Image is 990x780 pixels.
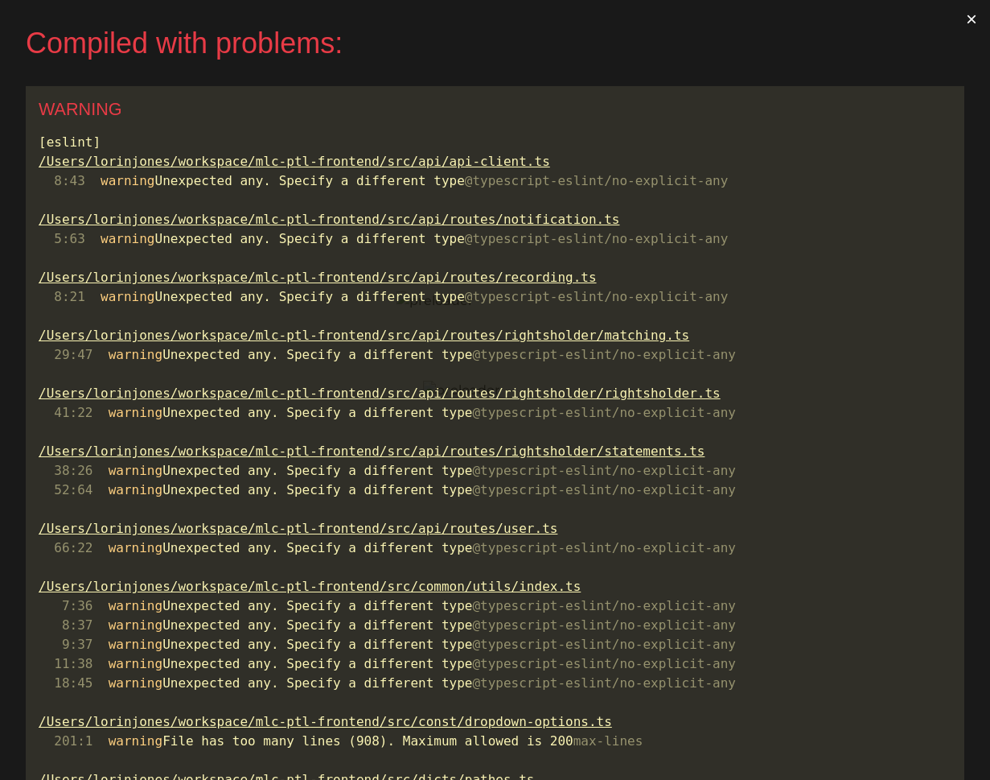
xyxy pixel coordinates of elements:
u: /Users/lorinjones/workspace/mlc-ptl-frontend/src/api/routes/user.ts [39,521,557,536]
span: @typescript-eslint/no-explicit-any [472,656,736,671]
span: Unexpected any. Specify a different type [39,675,736,691]
span: File has too many lines (908). Maximum allowed is 200 [39,733,643,749]
u: /Users/lorinjones/workspace/mlc-ptl-frontend/src/const/dropdown-options.ts [39,714,612,729]
u: /Users/lorinjones/workspace/mlc-ptl-frontend/src/api/routes/rightsholder/matching.ts [39,328,689,343]
span: Unexpected any. Specify a different type [39,656,736,671]
span: Unexpected any. Specify a different type [39,540,736,555]
span: warning [109,540,162,555]
span: @typescript-eslint/no-explicit-any [465,173,729,188]
span: warning [101,173,154,188]
span: warning [101,289,154,304]
span: @typescript-eslint/no-explicit-any [472,637,736,652]
span: Unexpected any. Specify a different type [39,598,736,613]
span: 201:1 [54,733,92,749]
span: warning [109,637,162,652]
span: 52:64 [54,482,92,497]
span: 5:63 [54,231,85,246]
span: Unexpected any. Specify a different type [39,347,736,362]
span: 8:43 [54,173,85,188]
span: 29:47 [54,347,92,362]
span: 41:22 [54,405,92,420]
span: warning [109,656,162,671]
u: /Users/lorinjones/workspace/mlc-ptl-frontend/src/api/routes/notification.ts [39,212,619,227]
span: Unexpected any. Specify a different type [39,405,736,420]
span: @typescript-eslint/no-explicit-any [472,675,736,691]
span: warning [101,231,154,246]
span: Unexpected any. Specify a different type [39,482,736,497]
span: warning [109,733,162,749]
span: 11:38 [54,656,92,671]
span: warning [109,617,162,633]
span: warning [109,463,162,478]
span: 7:36 [62,598,93,613]
span: 66:22 [54,540,92,555]
span: warning [109,347,162,362]
span: 18:45 [54,675,92,691]
span: @typescript-eslint/no-explicit-any [472,463,736,478]
span: @typescript-eslint/no-explicit-any [472,617,736,633]
span: max-lines [573,733,643,749]
span: Unexpected any. Specify a different type [39,463,736,478]
span: @typescript-eslint/no-explicit-any [472,347,736,362]
span: Unexpected any. Specify a different type [39,173,728,188]
span: Unexpected any. Specify a different type [39,289,728,304]
span: 9:37 [62,637,93,652]
span: Unexpected any. Specify a different type [39,637,736,652]
div: WARNING [39,99,951,120]
u: /Users/lorinjones/workspace/mlc-ptl-frontend/src/api/api-client.ts [39,154,550,169]
u: /Users/lorinjones/workspace/mlc-ptl-frontend/src/api/routes/recording.ts [39,270,597,285]
span: @typescript-eslint/no-explicit-any [465,231,729,246]
div: Compiled with problems: [26,26,939,60]
span: 8:37 [62,617,93,633]
span: @typescript-eslint/no-explicit-any [472,405,736,420]
span: warning [109,598,162,613]
span: warning [109,405,162,420]
u: /Users/lorinjones/workspace/mlc-ptl-frontend/src/api/routes/rightsholder/rightsholder.ts [39,386,721,401]
span: warning [109,482,162,497]
span: 38:26 [54,463,92,478]
u: /Users/lorinjones/workspace/mlc-ptl-frontend/src/common/utils/index.ts [39,579,581,594]
span: @typescript-eslint/no-explicit-any [472,598,736,613]
span: @typescript-eslint/no-explicit-any [465,289,729,304]
span: @typescript-eslint/no-explicit-any [472,482,736,497]
span: Unexpected any. Specify a different type [39,231,728,246]
span: 8:21 [54,289,85,304]
span: Unexpected any. Specify a different type [39,617,736,633]
u: /Users/lorinjones/workspace/mlc-ptl-frontend/src/api/routes/rightsholder/statements.ts [39,444,705,459]
span: @typescript-eslint/no-explicit-any [472,540,736,555]
span: warning [109,675,162,691]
